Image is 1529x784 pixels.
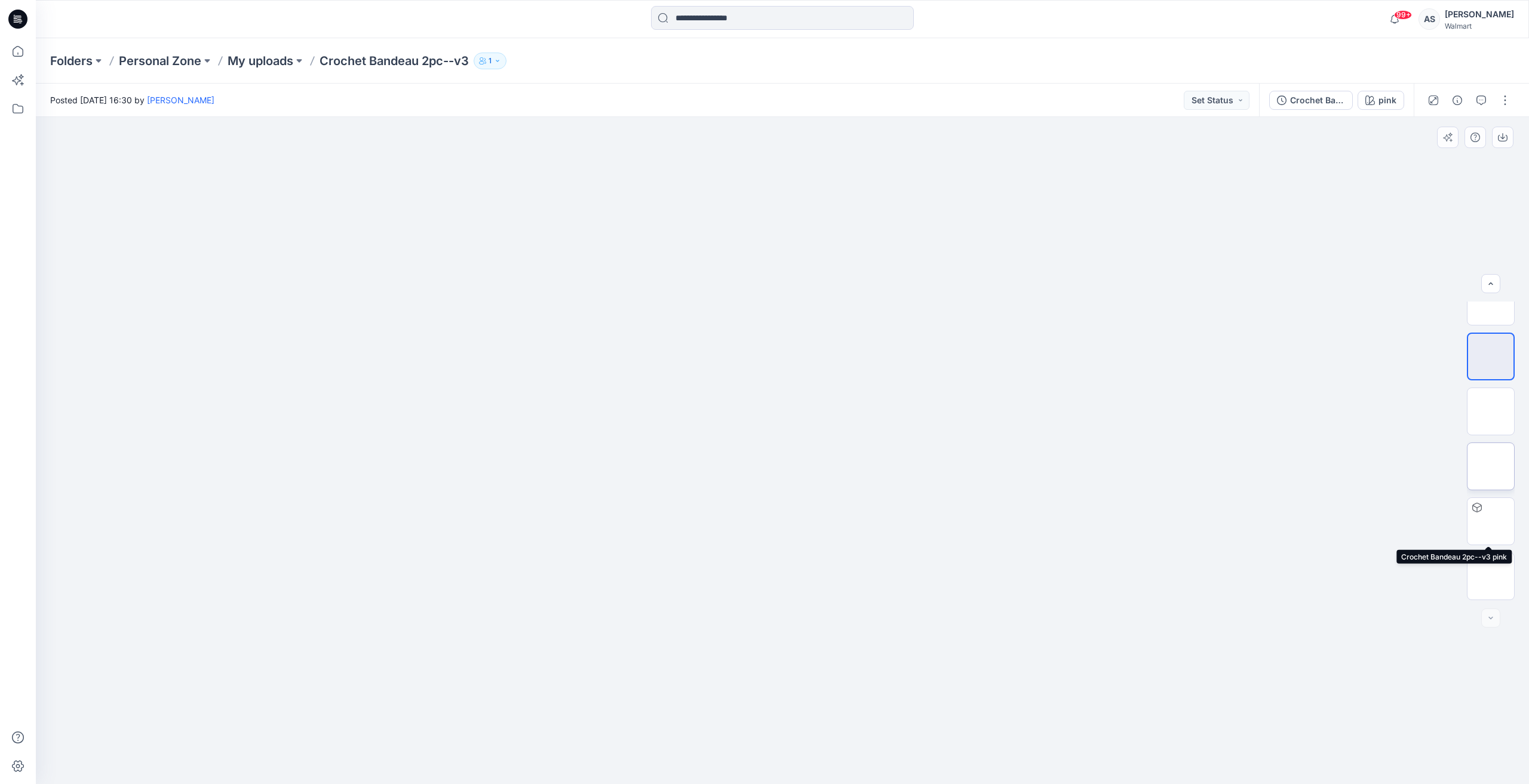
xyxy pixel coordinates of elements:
[1378,94,1396,107] div: pink
[489,54,492,67] p: 1
[147,95,214,105] a: [PERSON_NAME]
[1394,10,1412,20] span: 99+
[1419,8,1440,30] div: AS
[1448,91,1467,110] button: Details
[228,53,293,69] a: My uploads
[119,53,201,69] a: Personal Zone
[1445,7,1514,21] div: [PERSON_NAME]
[50,53,93,69] a: Folders
[320,53,469,69] p: Crochet Bandeau 2pc--v3
[50,94,214,106] span: Posted [DATE] 16:30 by
[1290,94,1345,107] div: Crochet Bandeau 2pc--v3
[474,53,506,69] button: 1
[1358,91,1404,110] button: pink
[1445,21,1514,30] div: Walmart
[1269,91,1353,110] button: Crochet Bandeau 2pc--v3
